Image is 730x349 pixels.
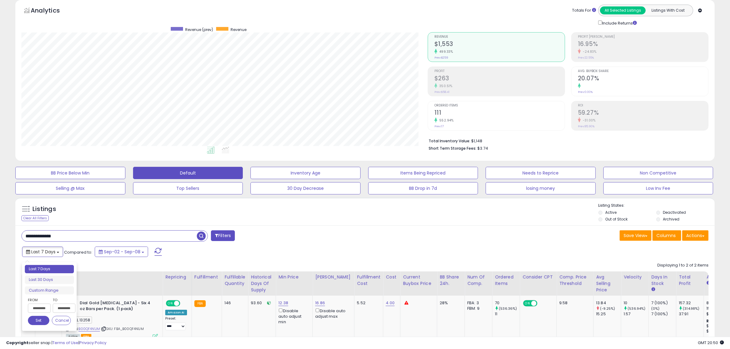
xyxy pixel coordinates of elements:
[600,6,646,14] button: All Selected Listings
[6,340,106,346] div: seller snap | |
[437,84,453,88] small: 350.51%
[15,182,125,194] button: Selling @ Max
[434,70,565,73] span: Profit
[278,274,310,280] div: Min Price
[357,300,378,306] div: 5.52
[434,35,565,39] span: Revenue
[663,217,680,222] label: Archived
[495,311,520,317] div: 11
[437,118,454,123] small: 552.94%
[386,300,395,306] a: 4.00
[679,274,701,287] div: Total Profit
[603,182,713,194] button: Low Inv Fee
[179,301,189,306] span: OFF
[95,247,148,257] button: Sep-02 - Sep-08
[682,230,709,241] button: Actions
[165,310,187,315] div: Amazon AI
[28,297,49,303] label: From
[440,274,462,287] div: BB Share 24h.
[251,274,273,293] div: Historical Days Of Supply
[386,274,398,280] div: Cost
[486,182,596,194] button: losing money
[698,340,724,346] span: 2025-09-16 20:50 GMT
[600,306,615,311] small: (-9.25%)
[31,249,55,255] span: Last 7 Days
[165,316,187,330] div: Preset:
[605,217,628,222] label: Out of Stock
[434,75,565,83] h2: $263
[624,311,648,317] div: 1.57
[22,247,63,257] button: Last 7 Days
[429,137,704,144] li: $1,148
[651,311,676,317] div: 7 (100%)
[596,300,621,306] div: 13.84
[368,167,478,179] button: Items Being Repriced
[706,280,710,286] small: Amazon Fees.
[165,274,189,280] div: Repricing
[605,210,617,215] label: Active
[104,249,140,255] span: Sep-02 - Sep-08
[477,145,488,151] span: $3.74
[434,109,565,117] h2: 111
[15,167,125,179] button: BB Price Below Min
[537,301,546,306] span: OFF
[596,311,621,317] div: 15.25
[594,19,644,26] div: Include Returns
[651,274,674,287] div: Days In Stock
[28,316,49,325] button: Set
[499,306,517,311] small: (536.36%)
[683,306,699,311] small: (314.98%)
[429,138,470,144] b: Total Inventory Value:
[66,316,92,324] span: DIAL 13258
[663,210,686,215] label: Deactivated
[52,316,71,325] button: Cancel
[434,40,565,49] h2: $1,553
[21,215,49,221] div: Clear All Filters
[657,263,709,268] div: Displaying 1 to 2 of 2 items
[194,300,206,307] small: FBA
[434,125,444,128] small: Prev: 17
[231,27,247,32] span: Revenue
[25,276,74,284] li: Last 30 Days
[434,56,448,59] small: Prev: $259
[52,340,78,346] a: Terms of Use
[80,300,154,313] b: Dial Gold [MEDICAL_DATA] - Six 4 oz Bars per Pack. (1 pack)
[656,232,676,239] span: Columns
[578,109,708,117] h2: 59.27%
[224,300,243,306] div: 146
[651,306,660,311] small: (0%)
[596,274,618,293] div: Avg Selling Price
[624,274,646,280] div: Velocity
[603,167,713,179] button: Non Competitive
[403,274,434,287] div: Current Buybox Price
[315,300,325,306] a: 16.86
[578,104,708,107] span: ROI
[250,167,361,179] button: Inventory Age
[25,265,74,273] li: Last 7 Days
[524,301,531,306] span: ON
[628,306,645,311] small: (536.94%)
[559,300,589,306] div: 9.58
[251,300,271,306] div: 93.60
[651,300,676,306] div: 7 (100%)
[133,167,243,179] button: Default
[651,287,655,292] small: Days In Stock.
[185,27,213,32] span: Revenue (prev)
[66,334,80,339] span: All listings currently available for purchase on Amazon
[429,146,476,151] b: Short Term Storage Fees:
[467,300,487,306] div: FBA: 3
[486,167,596,179] button: Needs to Reprice
[578,70,708,73] span: Avg. Buybox Share
[645,6,691,14] button: Listings With Cost
[467,306,487,311] div: FBM: 9
[440,300,460,306] div: 28%
[167,301,174,306] span: ON
[679,311,704,317] div: 37.91
[624,300,648,306] div: 10
[559,274,591,287] div: Comp. Price Threshold
[133,182,243,194] button: Top Sellers
[81,334,91,339] span: FBA
[578,90,593,94] small: Prev: 0.00%
[578,75,708,83] h2: 20.07%
[581,118,596,123] small: -31.00%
